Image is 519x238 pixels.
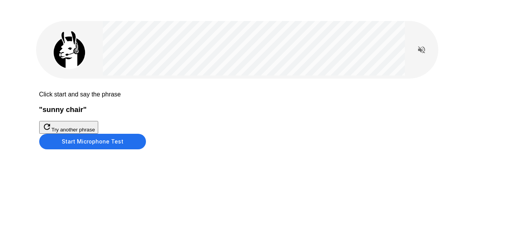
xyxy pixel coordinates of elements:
p: Click start and say the phrase [39,91,480,98]
img: llama_clean.png [50,30,89,69]
h3: " sunny chair " [39,105,480,114]
button: Read questions aloud [414,42,429,58]
button: Try another phrase [39,121,98,134]
button: Start Microphone Test [39,134,146,149]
